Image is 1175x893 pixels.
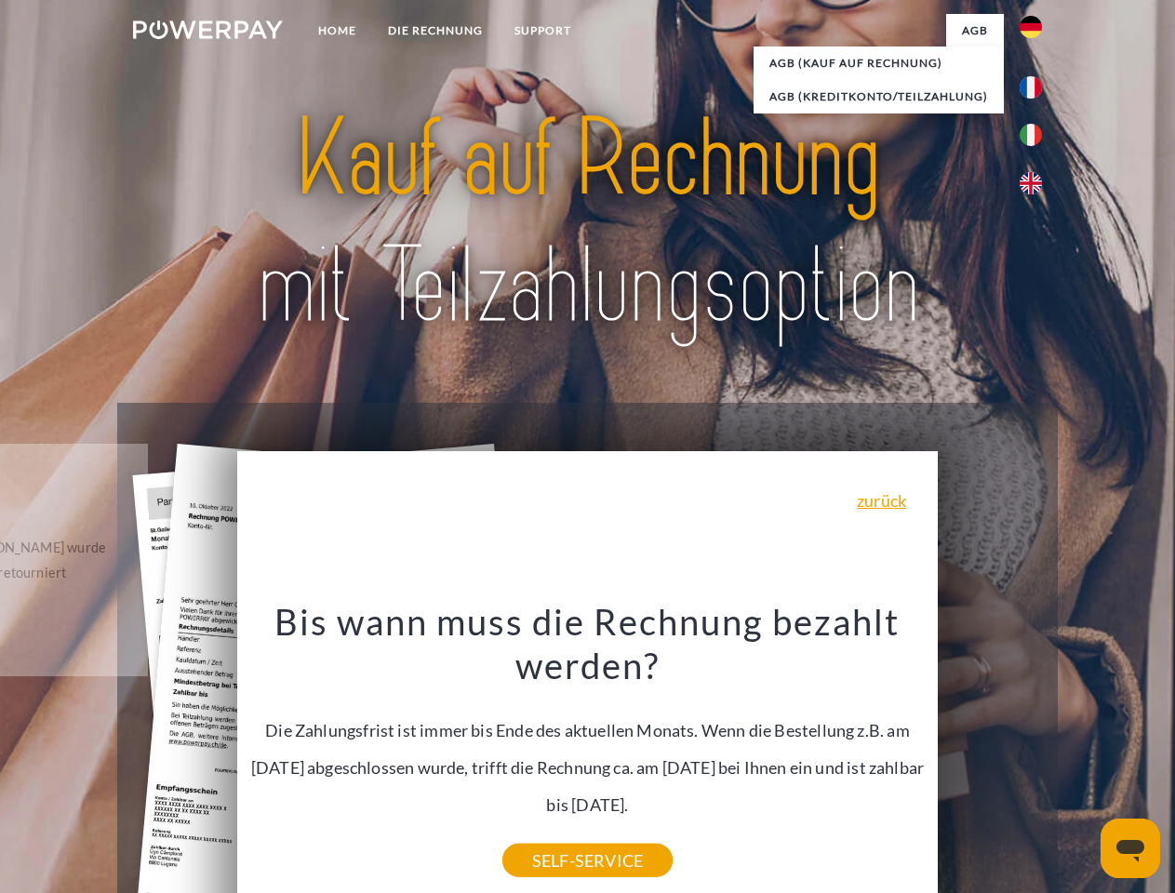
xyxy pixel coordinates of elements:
[178,89,997,356] img: title-powerpay_de.svg
[302,14,372,47] a: Home
[248,599,928,688] h3: Bis wann muss die Rechnung bezahlt werden?
[946,14,1004,47] a: agb
[1020,124,1042,146] img: it
[372,14,499,47] a: DIE RECHNUNG
[502,844,673,877] a: SELF-SERVICE
[248,599,928,860] div: Die Zahlungsfrist ist immer bis Ende des aktuellen Monats. Wenn die Bestellung z.B. am [DATE] abg...
[754,47,1004,80] a: AGB (Kauf auf Rechnung)
[499,14,587,47] a: SUPPORT
[1020,76,1042,99] img: fr
[1020,172,1042,194] img: en
[133,20,283,39] img: logo-powerpay-white.svg
[857,492,906,509] a: zurück
[754,80,1004,113] a: AGB (Kreditkonto/Teilzahlung)
[1101,819,1160,878] iframe: Schaltfläche zum Öffnen des Messaging-Fensters
[1020,16,1042,38] img: de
